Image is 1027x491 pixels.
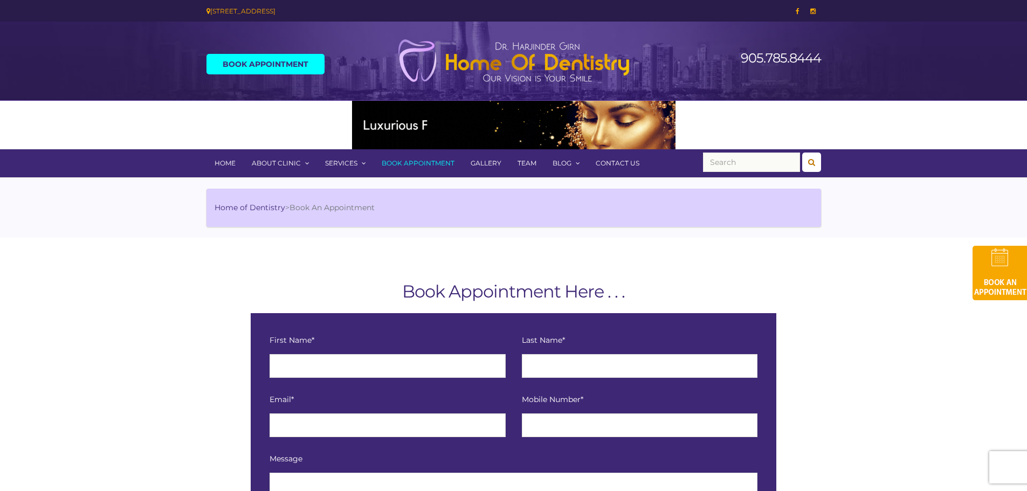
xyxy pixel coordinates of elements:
input: Search [703,153,800,172]
label: First Name* [270,335,314,346]
img: Home of Dentistry [392,39,635,83]
a: 905.785.8444 [741,50,821,66]
img: book-an-appointment-hod-gld.png [973,246,1027,300]
a: Home of Dentistry [215,203,285,212]
li: > [215,202,375,213]
h1: Book Appointment Here . . . [206,281,821,302]
a: Blog [544,149,588,177]
a: Book Appointment [374,149,463,177]
a: Services [317,149,374,177]
a: Home [206,149,244,177]
a: Contact Us [588,149,647,177]
label: Mobile Number* [522,394,583,405]
a: Team [509,149,544,177]
a: About Clinic [244,149,317,177]
label: Last Name* [522,335,565,346]
img: Medspa-Banner-Virtual-Consultation-2-1.gif [352,101,676,149]
div: [STREET_ADDRESS] [206,5,506,17]
a: Gallery [463,149,509,177]
label: Message [270,453,302,465]
span: Book An Appointment [290,203,375,212]
a: Book Appointment [206,54,325,74]
label: Email* [270,394,294,405]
